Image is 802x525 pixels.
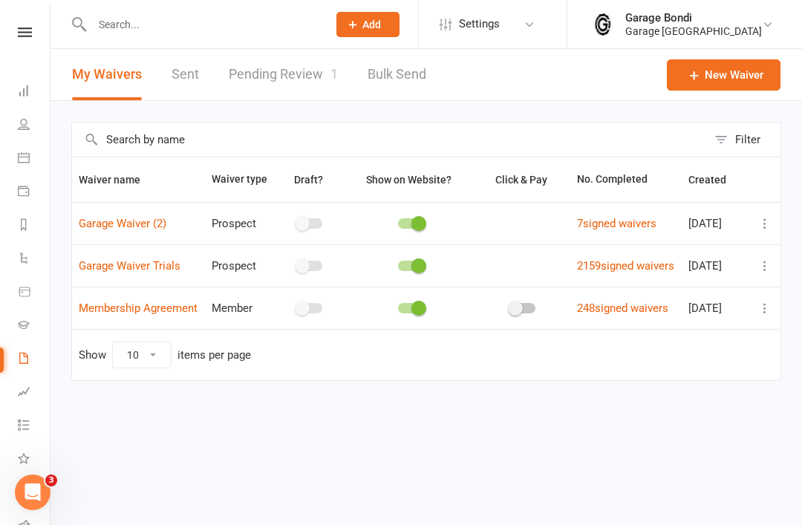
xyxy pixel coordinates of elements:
button: Click & Pay [482,171,564,189]
span: Settings [459,7,500,41]
button: Filter [707,123,780,157]
a: Assessments [18,376,51,410]
button: Waiver name [79,171,157,189]
a: New Waiver [667,59,780,91]
td: Member [205,287,274,329]
span: 3 [45,475,57,486]
div: Show [79,342,251,368]
a: Sent [172,49,199,100]
span: Click & Pay [495,174,547,186]
a: Reports [18,209,51,243]
td: [DATE] [682,244,749,287]
input: Search by name [72,123,707,157]
a: Payments [18,176,51,209]
th: No. Completed [570,157,681,202]
div: Filter [735,131,760,149]
a: Product Sales [18,276,51,310]
button: Show on Website? [353,171,468,189]
a: Bulk Send [368,49,426,100]
iframe: Intercom live chat [15,475,50,510]
button: Created [688,171,743,189]
div: items per page [177,349,251,362]
span: Created [688,174,743,186]
a: Membership Agreement [79,301,198,315]
button: My Waivers [72,49,142,100]
a: 248signed waivers [577,301,668,315]
td: Prospect [205,202,274,244]
button: Draft? [281,171,339,189]
div: Garage Bondi [625,11,762,25]
a: 7signed waivers [577,217,656,230]
img: thumb_image1753165558.png [588,10,618,39]
td: [DATE] [682,287,749,329]
a: Garage Waiver Trials [79,259,180,273]
div: Garage [GEOGRAPHIC_DATA] [625,25,762,38]
span: Show on Website? [366,174,451,186]
a: Pending Review1 [229,49,338,100]
a: People [18,109,51,143]
th: Waiver type [205,157,274,202]
span: Add [362,19,381,30]
span: Waiver name [79,174,157,186]
span: 1 [330,66,338,82]
a: Dashboard [18,76,51,109]
button: Add [336,12,400,37]
a: 2159signed waivers [577,259,674,273]
span: Draft? [294,174,323,186]
input: Search... [88,14,317,35]
td: [DATE] [682,202,749,244]
a: Garage Waiver (2) [79,217,166,230]
a: Calendar [18,143,51,176]
a: What's New [18,443,51,477]
td: Prospect [205,244,274,287]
